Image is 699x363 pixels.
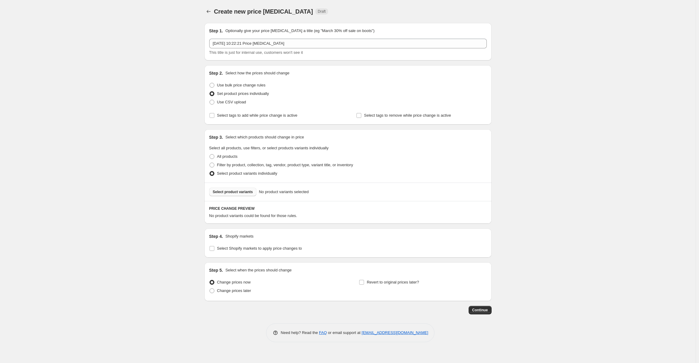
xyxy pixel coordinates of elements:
span: Draft [318,9,326,14]
span: Use CSV upload [217,100,246,104]
span: Select tags to add while price change is active [217,113,297,118]
p: Select how the prices should change [225,70,289,76]
span: This title is just for internal use, customers won't see it [209,50,303,55]
button: Select product variants [209,188,257,196]
input: 30% off holiday sale [209,39,487,48]
span: Select product variants individually [217,171,277,176]
span: or email support at [327,330,362,335]
h2: Step 3. [209,134,223,140]
span: Set product prices individually [217,91,269,96]
h2: Step 1. [209,28,223,34]
span: Use bulk price change rules [217,83,265,87]
h6: PRICE CHANGE PREVIEW [209,206,487,211]
span: Change prices now [217,280,251,284]
h2: Step 2. [209,70,223,76]
span: Change prices later [217,288,251,293]
span: No product variants selected [259,189,309,195]
p: Optionally give your price [MEDICAL_DATA] a title (eg "March 30% off sale on boots") [225,28,374,34]
span: Revert to original prices later? [367,280,419,284]
span: Create new price [MEDICAL_DATA] [214,8,313,15]
span: All products [217,154,238,159]
span: Filter by product, collection, tag, vendor, product type, variant title, or inventory [217,163,353,167]
a: [EMAIL_ADDRESS][DOMAIN_NAME] [362,330,428,335]
h2: Step 4. [209,233,223,239]
span: Select product variants [213,190,253,194]
span: Select tags to remove while price change is active [364,113,451,118]
button: Continue [469,306,492,314]
span: Select all products, use filters, or select products variants individually [209,146,329,150]
span: No product variants could be found for those rules. [209,213,297,218]
span: Select Shopify markets to apply price changes to [217,246,302,251]
p: Shopify markets [225,233,253,239]
p: Select which products should change in price [225,134,304,140]
button: Price change jobs [204,7,213,16]
h2: Step 5. [209,267,223,273]
span: Need help? Read the [281,330,319,335]
span: Continue [472,308,488,313]
a: FAQ [319,330,327,335]
p: Select when the prices should change [225,267,291,273]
